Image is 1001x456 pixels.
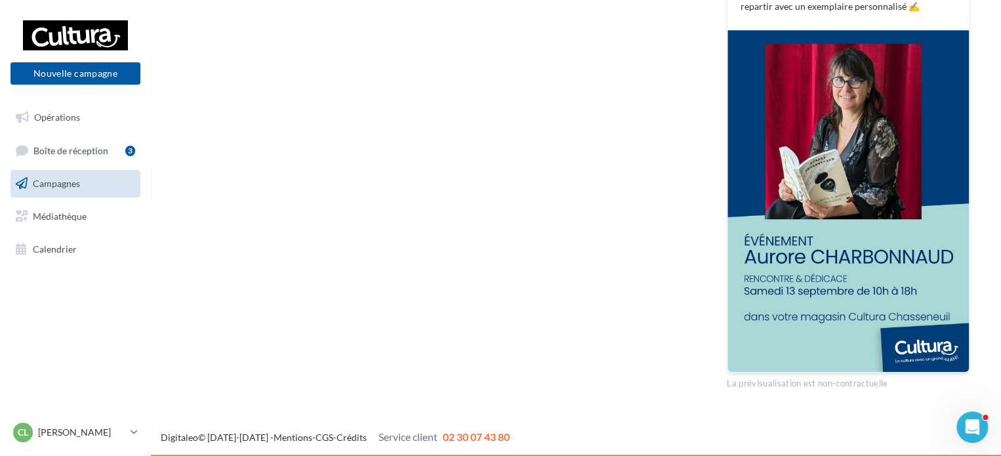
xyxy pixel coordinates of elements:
span: Calendrier [33,243,77,254]
button: Nouvelle campagne [10,62,140,85]
span: Boîte de réception [33,144,108,155]
a: Médiathèque [8,203,143,230]
span: Cl [18,426,28,439]
div: La prévisualisation est non-contractuelle [727,373,970,390]
p: [PERSON_NAME] [38,426,125,439]
a: Campagnes [8,170,143,197]
iframe: Intercom live chat [956,411,988,443]
a: Mentions [274,432,312,443]
span: Service client [378,430,438,443]
div: 3 [125,146,135,156]
span: 02 30 07 43 80 [443,430,510,443]
a: Boîte de réception3 [8,136,143,165]
span: Campagnes [33,178,80,189]
a: CGS [316,432,333,443]
span: © [DATE]-[DATE] - - - [161,432,510,443]
span: Médiathèque [33,211,87,222]
a: Cl [PERSON_NAME] [10,420,140,445]
a: Crédits [337,432,367,443]
span: Opérations [34,112,80,123]
a: Calendrier [8,236,143,263]
a: Opérations [8,104,143,131]
a: Digitaleo [161,432,198,443]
